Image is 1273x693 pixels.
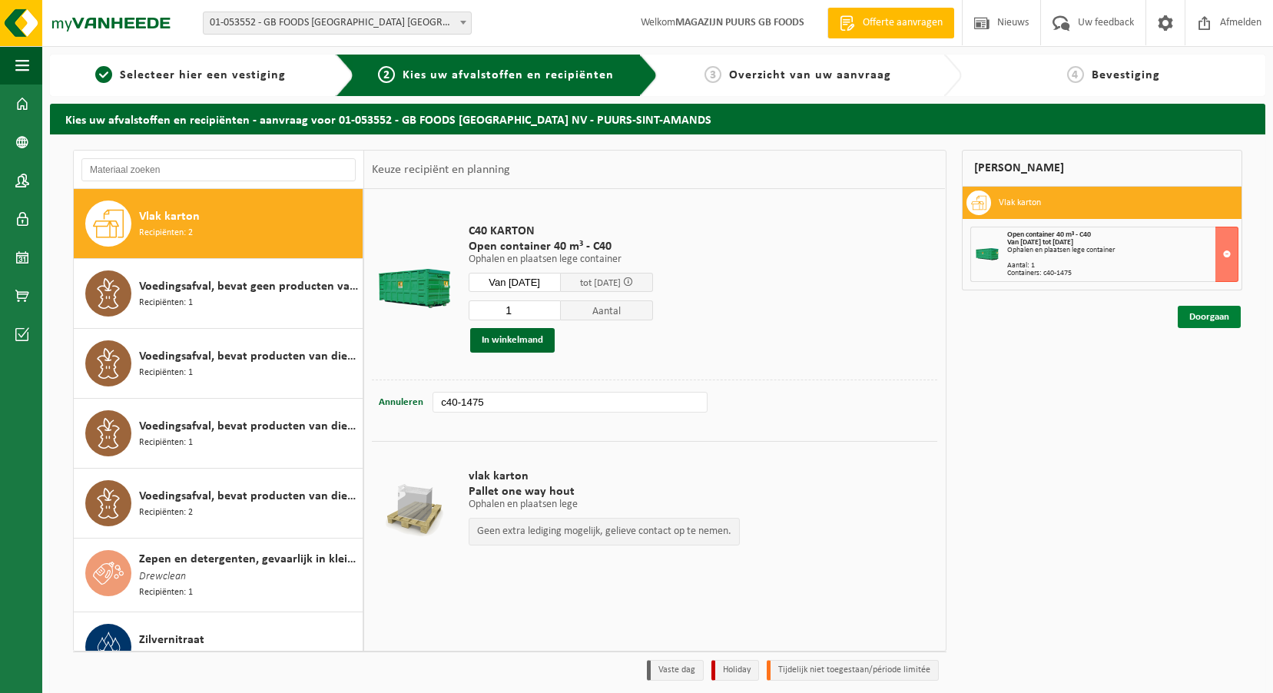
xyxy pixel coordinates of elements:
[139,585,193,600] span: Recipiënten: 1
[81,158,356,181] input: Materiaal zoeken
[1007,262,1238,270] div: Aantal: 1
[469,484,740,499] span: Pallet one way hout
[1092,69,1160,81] span: Bevestiging
[139,347,359,366] span: Voedingsafval, bevat producten van dierlijke oorsprong, gemengde verpakking (exclusief glas), cat...
[50,104,1265,134] h2: Kies uw afvalstoffen en recipiënten - aanvraag voor 01-053552 - GB FOODS [GEOGRAPHIC_DATA] NV - P...
[204,12,471,34] span: 01-053552 - GB FOODS BELGIUM NV - PUURS-SINT-AMANDS
[139,487,359,506] span: Voedingsafval, bevat producten van dierlijke oorsprong, onverpakt, categorie 3
[120,69,286,81] span: Selecteer hier een vestiging
[139,550,359,569] span: Zepen en detergenten, gevaarlijk in kleinverpakking
[74,612,363,681] button: Zilvernitraat Recipiënten: 1
[139,631,204,649] span: Zilvernitraat
[139,436,193,450] span: Recipiënten: 1
[74,259,363,329] button: Voedingsafval, bevat geen producten van dierlijke oorsprong, gemengde verpakking (exclusief glas)...
[139,569,186,585] span: Drewclean
[477,526,731,537] p: Geen extra lediging mogelijk, gelieve contact op te nemen.
[1007,230,1091,239] span: Open container 40 m³ - C40
[1007,247,1238,254] div: Ophalen en plaatsen lege container
[1007,238,1073,247] strong: Van [DATE] tot [DATE]
[378,66,395,83] span: 2
[469,254,653,265] p: Ophalen en plaatsen lege container
[827,8,954,38] a: Offerte aanvragen
[767,660,939,681] li: Tijdelijk niet toegestaan/période limitée
[139,296,193,310] span: Recipiënten: 1
[1178,306,1241,328] a: Doorgaan
[580,278,621,288] span: tot [DATE]
[377,392,425,413] button: Annuleren
[469,499,740,510] p: Ophalen en plaatsen lege
[139,649,193,664] span: Recipiënten: 1
[139,207,200,226] span: Vlak karton
[1007,270,1238,277] div: Containers: c40-1475
[675,17,804,28] strong: MAGAZIJN PUURS GB FOODS
[74,329,363,399] button: Voedingsafval, bevat producten van dierlijke oorsprong, gemengde verpakking (exclusief glas), cat...
[711,660,759,681] li: Holiday
[95,66,112,83] span: 1
[729,69,891,81] span: Overzicht van uw aanvraag
[1067,66,1084,83] span: 4
[647,660,704,681] li: Vaste dag
[139,417,359,436] span: Voedingsafval, bevat producten van dierlijke oorsprong, glazen verpakking, categorie 3
[74,399,363,469] button: Voedingsafval, bevat producten van dierlijke oorsprong, glazen verpakking, categorie 3 Recipiënte...
[561,300,653,320] span: Aantal
[433,392,708,413] input: bv. C10-005
[139,277,359,296] span: Voedingsafval, bevat geen producten van dierlijke oorsprong, gemengde verpakking (exclusief glas)
[139,506,193,520] span: Recipiënten: 2
[139,366,193,380] span: Recipiënten: 1
[962,150,1243,187] div: [PERSON_NAME]
[704,66,721,83] span: 3
[469,469,740,484] span: vlak karton
[74,189,363,259] button: Vlak karton Recipiënten: 2
[469,239,653,254] span: Open container 40 m³ - C40
[999,191,1041,215] h3: Vlak karton
[859,15,946,31] span: Offerte aanvragen
[364,151,518,189] div: Keuze recipiënt en planning
[470,328,555,353] button: In winkelmand
[203,12,472,35] span: 01-053552 - GB FOODS BELGIUM NV - PUURS-SINT-AMANDS
[74,469,363,539] button: Voedingsafval, bevat producten van dierlijke oorsprong, onverpakt, categorie 3 Recipiënten: 2
[469,224,653,239] span: C40 KARTON
[74,539,363,612] button: Zepen en detergenten, gevaarlijk in kleinverpakking Drewclean Recipiënten: 1
[469,273,561,292] input: Selecteer datum
[58,66,323,85] a: 1Selecteer hier een vestiging
[403,69,614,81] span: Kies uw afvalstoffen en recipiënten
[139,226,193,240] span: Recipiënten: 2
[379,397,423,407] span: Annuleren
